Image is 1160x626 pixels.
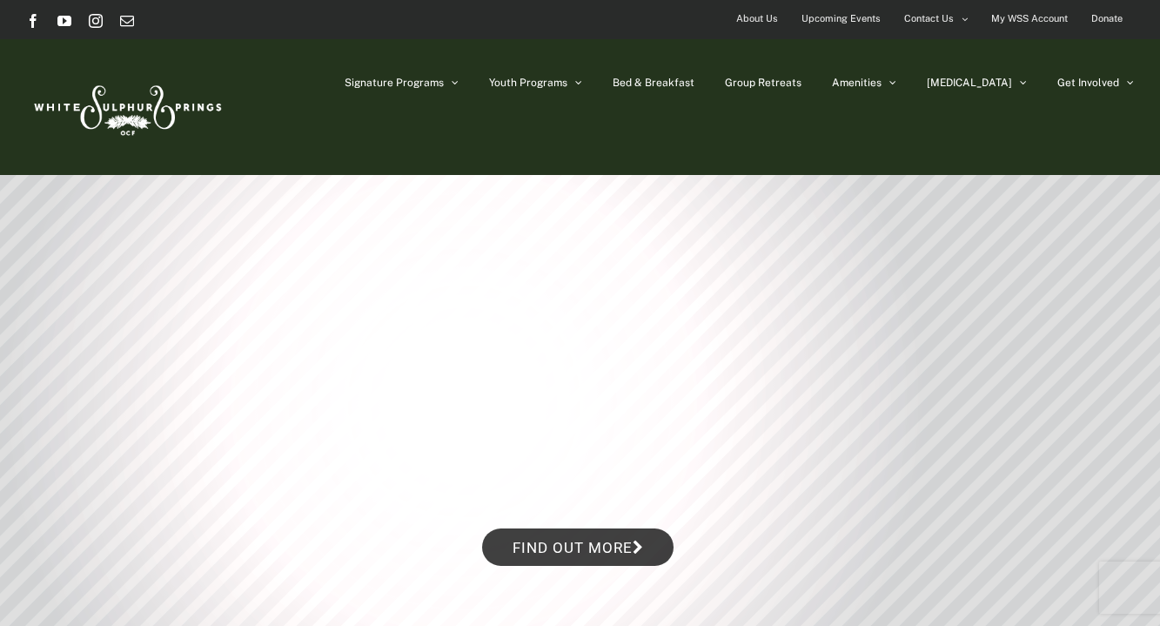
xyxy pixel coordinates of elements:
[927,39,1027,126] a: [MEDICAL_DATA]
[26,14,40,28] a: Facebook
[832,77,882,88] span: Amenities
[736,6,778,31] span: About Us
[489,39,582,126] a: Youth Programs
[725,77,801,88] span: Group Retreats
[482,528,674,566] a: Find out more
[89,14,103,28] a: Instagram
[57,14,71,28] a: YouTube
[832,39,896,126] a: Amenities
[345,77,444,88] span: Signature Programs
[196,423,962,493] rs-layer: Winter Retreats at the Springs
[120,14,134,28] a: Email
[345,39,459,126] a: Signature Programs
[927,77,1012,88] span: [MEDICAL_DATA]
[613,77,694,88] span: Bed & Breakfast
[1057,39,1134,126] a: Get Involved
[904,6,954,31] span: Contact Us
[801,6,881,31] span: Upcoming Events
[489,77,567,88] span: Youth Programs
[1091,6,1123,31] span: Donate
[613,39,694,126] a: Bed & Breakfast
[725,39,801,126] a: Group Retreats
[1057,77,1119,88] span: Get Involved
[991,6,1068,31] span: My WSS Account
[26,66,226,148] img: White Sulphur Springs Logo
[345,39,1134,126] nav: Main Menu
